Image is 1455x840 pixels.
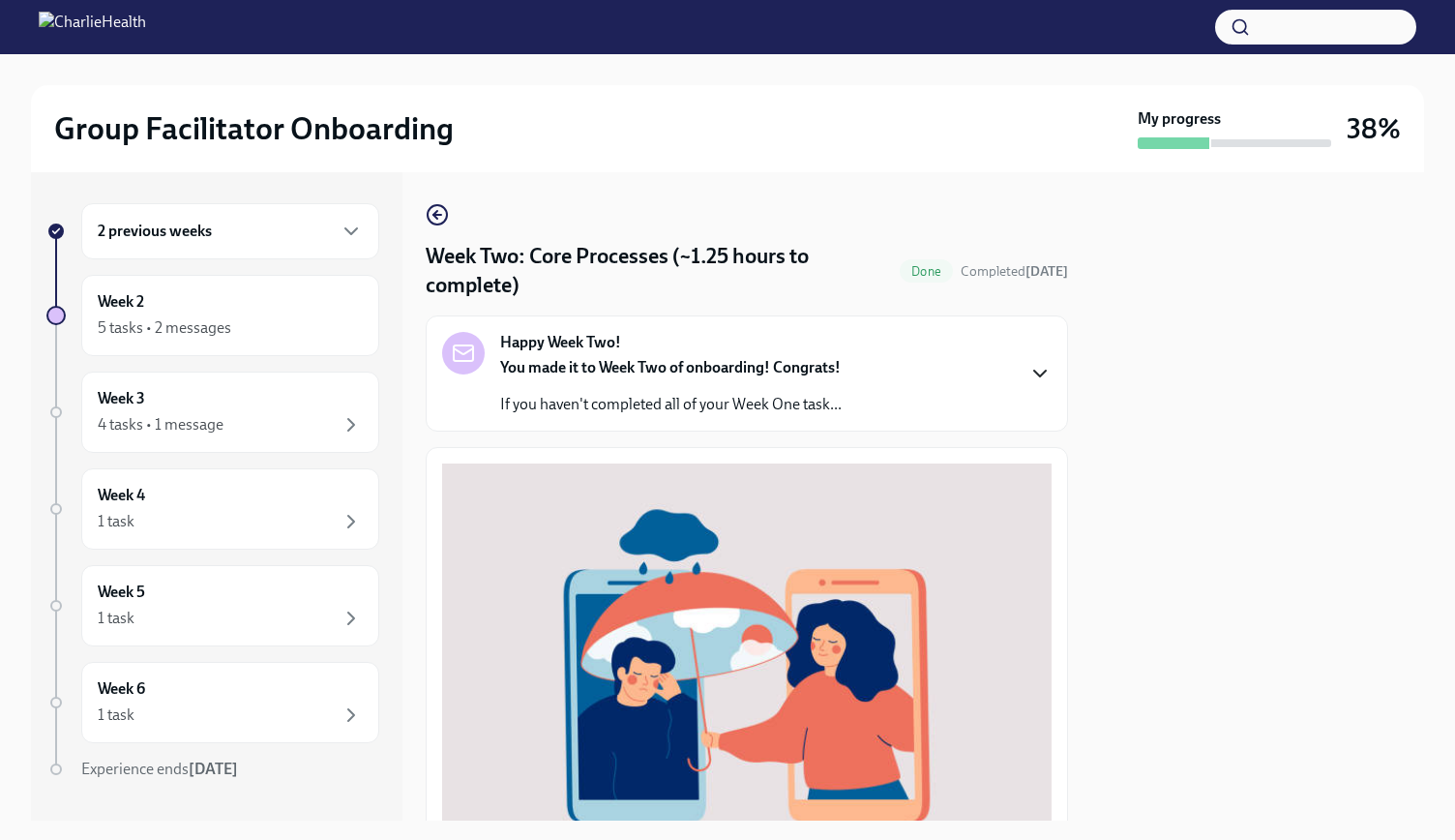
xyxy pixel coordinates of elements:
h6: 2 previous weeks [98,221,212,242]
div: 1 task [98,608,134,629]
h6: Week 4 [98,485,145,506]
a: Week 41 task [46,468,379,550]
span: September 29th, 2025 15:58 [961,262,1068,281]
a: Week 34 tasks • 1 message [46,372,379,453]
a: Week 51 task [46,565,379,646]
a: Week 25 tasks • 2 messages [46,275,379,356]
strong: You made it to Week Two of onboarding! Congrats! [500,358,841,376]
span: Experience ends [81,760,238,778]
strong: [DATE] [189,760,238,778]
h6: Week 6 [98,678,145,700]
div: 1 task [98,705,134,726]
h6: Week 2 [98,291,144,313]
div: 5 tasks • 2 messages [98,317,231,339]
h6: Week 5 [98,582,145,603]
h6: Week 3 [98,388,145,409]
h2: Group Facilitator Onboarding [54,109,454,148]
div: 4 tasks • 1 message [98,414,223,435]
img: CharlieHealth [39,12,146,43]
div: 2 previous weeks [81,203,379,259]
h3: 38% [1347,111,1401,146]
p: If you haven't completed all of your Week One task... [500,394,842,415]
div: 1 task [98,511,134,532]
strong: My progress [1138,108,1221,130]
span: Done [900,264,953,279]
strong: [DATE] [1025,263,1068,280]
a: Week 61 task [46,662,379,743]
h4: Week Two: Core Processes (~1.25 hours to complete) [426,242,892,300]
span: Completed [961,263,1068,280]
strong: Happy Week Two! [500,332,621,353]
